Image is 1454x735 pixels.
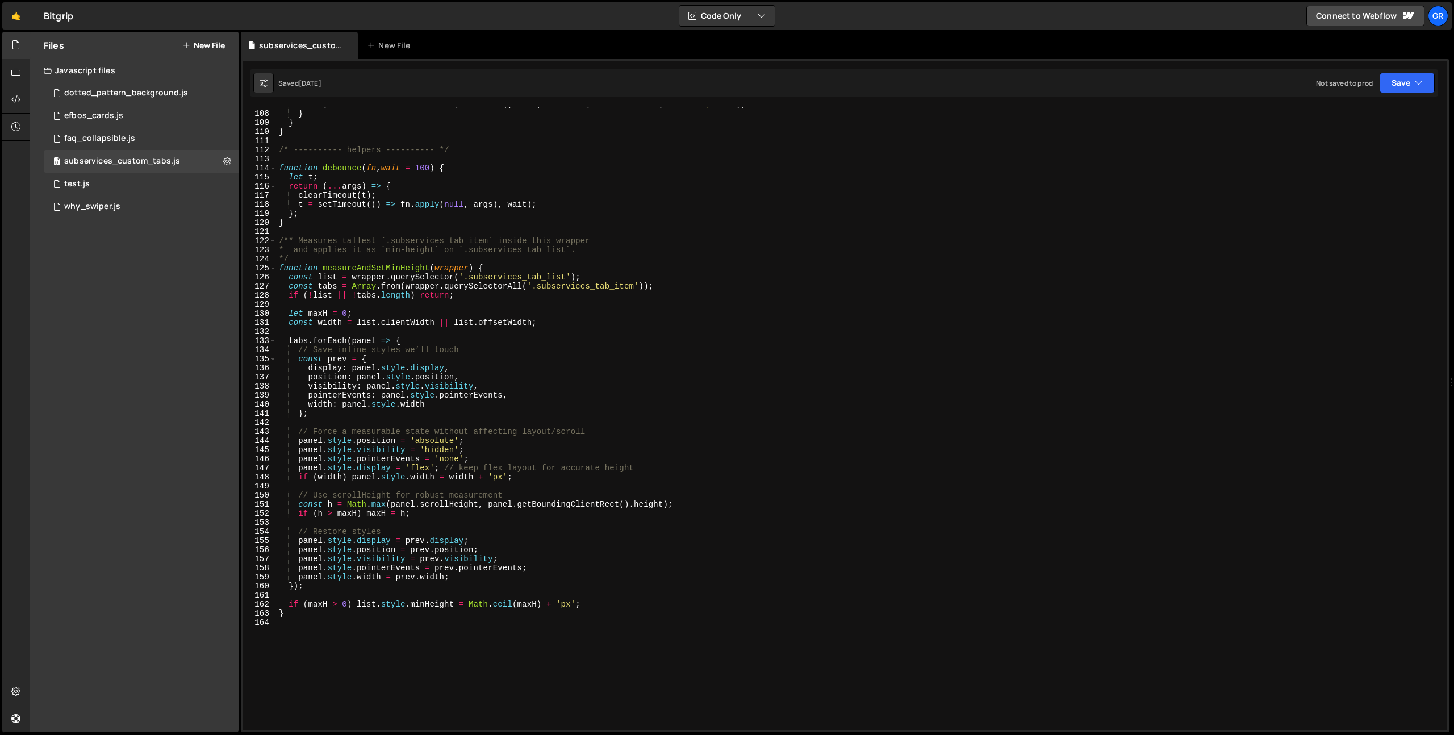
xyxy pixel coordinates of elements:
[243,418,277,427] div: 142
[243,427,277,436] div: 143
[259,40,344,51] div: subservices_custom_tabs.js
[243,345,277,354] div: 134
[243,373,277,382] div: 137
[1316,78,1373,88] div: Not saved to prod
[2,2,30,30] a: 🤙
[243,164,277,173] div: 114
[64,202,120,212] div: why_swiper.js
[243,282,277,291] div: 127
[243,182,277,191] div: 116
[367,40,415,51] div: New File
[243,309,277,318] div: 130
[243,154,277,164] div: 113
[243,573,277,582] div: 159
[30,59,239,82] div: Javascript files
[44,173,239,195] div: 16523/45531.js
[44,127,239,150] div: 16523/45036.js
[64,111,123,121] div: efbos_cards.js
[243,254,277,264] div: 124
[64,156,180,166] div: subservices_custom_tabs.js
[243,236,277,245] div: 122
[182,41,225,50] button: New File
[243,273,277,282] div: 126
[243,491,277,500] div: 150
[1428,6,1448,26] a: Gr
[44,195,239,218] div: 16523/44862.js
[243,127,277,136] div: 110
[243,354,277,364] div: 135
[243,245,277,254] div: 123
[243,209,277,218] div: 119
[243,191,277,200] div: 117
[243,318,277,327] div: 131
[243,463,277,473] div: 147
[243,582,277,591] div: 160
[64,88,188,98] div: dotted_pattern_background.js
[243,173,277,182] div: 115
[278,78,321,88] div: Saved
[243,218,277,227] div: 120
[243,563,277,573] div: 158
[243,136,277,145] div: 111
[243,391,277,400] div: 139
[243,364,277,373] div: 136
[243,500,277,509] div: 151
[243,554,277,563] div: 157
[64,133,135,144] div: faq_collapsible.js
[243,291,277,300] div: 128
[243,600,277,609] div: 162
[53,158,60,167] span: 0
[243,327,277,336] div: 132
[243,145,277,154] div: 112
[243,536,277,545] div: 155
[243,445,277,454] div: 145
[44,105,239,127] div: 16523/45344.js
[243,382,277,391] div: 138
[243,518,277,527] div: 153
[243,118,277,127] div: 109
[243,409,277,418] div: 141
[44,9,73,23] div: Bitgrip
[243,527,277,536] div: 154
[64,179,90,189] div: test.js
[44,82,239,105] div: 16523/44849.js
[243,454,277,463] div: 146
[299,78,321,88] div: [DATE]
[243,545,277,554] div: 156
[44,39,64,52] h2: Files
[1380,73,1435,93] button: Save
[243,609,277,618] div: 163
[679,6,775,26] button: Code Only
[243,200,277,209] div: 118
[243,336,277,345] div: 133
[243,618,277,627] div: 164
[243,227,277,236] div: 121
[243,482,277,491] div: 149
[243,591,277,600] div: 161
[1306,6,1424,26] a: Connect to Webflow
[243,509,277,518] div: 152
[243,400,277,409] div: 140
[243,300,277,309] div: 129
[243,264,277,273] div: 125
[44,150,239,173] div: 16523/45529.js
[243,436,277,445] div: 144
[243,473,277,482] div: 148
[243,109,277,118] div: 108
